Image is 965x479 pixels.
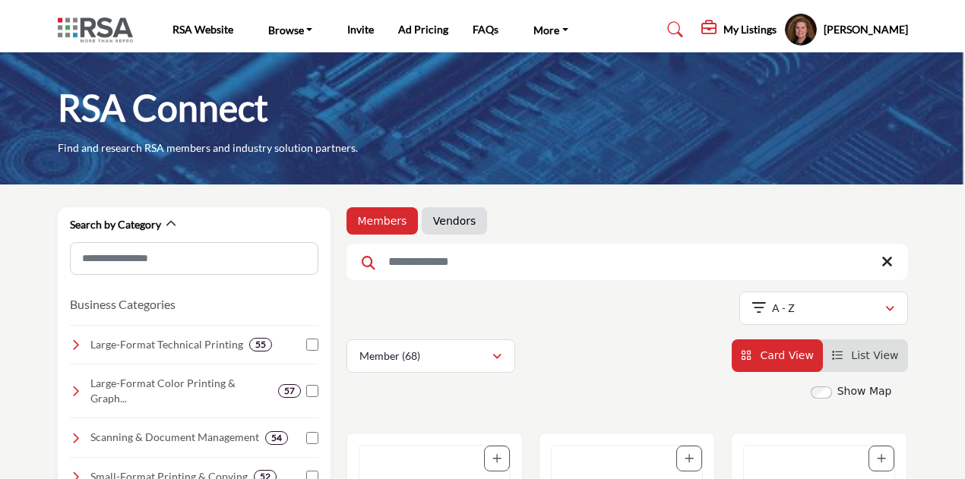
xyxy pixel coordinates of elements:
div: 54 Results For Scanning & Document Management [265,431,288,445]
a: Add To List [492,452,501,465]
input: Search Category [70,242,318,275]
p: Find and research RSA members and industry solution partners. [58,140,358,156]
a: View Card [741,349,814,361]
button: Business Categories [70,295,176,314]
h5: [PERSON_NAME] [824,22,908,37]
span: List View [851,349,898,361]
p: Member (68) [359,348,420,364]
h4: Large-Format Color Printing & Graphics: Banners, posters, vehicle wraps, and presentation graphics. [90,376,272,405]
span: Card View [760,349,813,361]
a: Add To List [877,452,886,465]
a: More [523,19,579,40]
h4: Scanning & Document Management: Digital conversion, archiving, indexing, secure storage, and stre... [90,430,259,445]
a: Members [358,213,407,228]
div: 57 Results For Large-Format Color Printing & Graphics [278,384,301,398]
input: Select Scanning & Document Management checkbox [306,432,318,444]
button: Member (68) [346,339,515,373]
button: A - Z [739,291,908,325]
b: 54 [271,433,282,443]
div: 55 Results For Large-Format Technical Printing [249,338,272,351]
p: A - Z [772,301,795,316]
h4: Large-Format Technical Printing: High-quality printing for blueprints, construction and architect... [90,337,243,352]
div: My Listings [701,20,777,39]
b: 55 [255,339,266,350]
a: Browse [258,19,324,40]
input: Select Large-Format Technical Printing checkbox [306,339,318,351]
img: Site Logo [58,17,141,43]
a: RSA Website [172,23,233,36]
a: FAQs [473,23,498,36]
b: 57 [284,386,295,396]
a: Ad Pricing [398,23,448,36]
h5: My Listings [723,23,777,36]
a: Vendors [433,213,476,228]
li: List View [823,339,908,372]
input: Select Large-Format Color Printing & Graphics checkbox [306,385,318,397]
a: Add To List [685,452,694,465]
h1: RSA Connect [58,84,268,131]
a: Invite [347,23,374,36]
input: Search Keyword [346,244,908,280]
li: Card View [732,339,823,372]
label: Show Map [837,383,892,399]
a: Search [653,17,693,42]
h2: Search by Category [70,217,161,232]
button: Show hide supplier dropdown [784,13,818,46]
a: View List [832,349,899,361]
